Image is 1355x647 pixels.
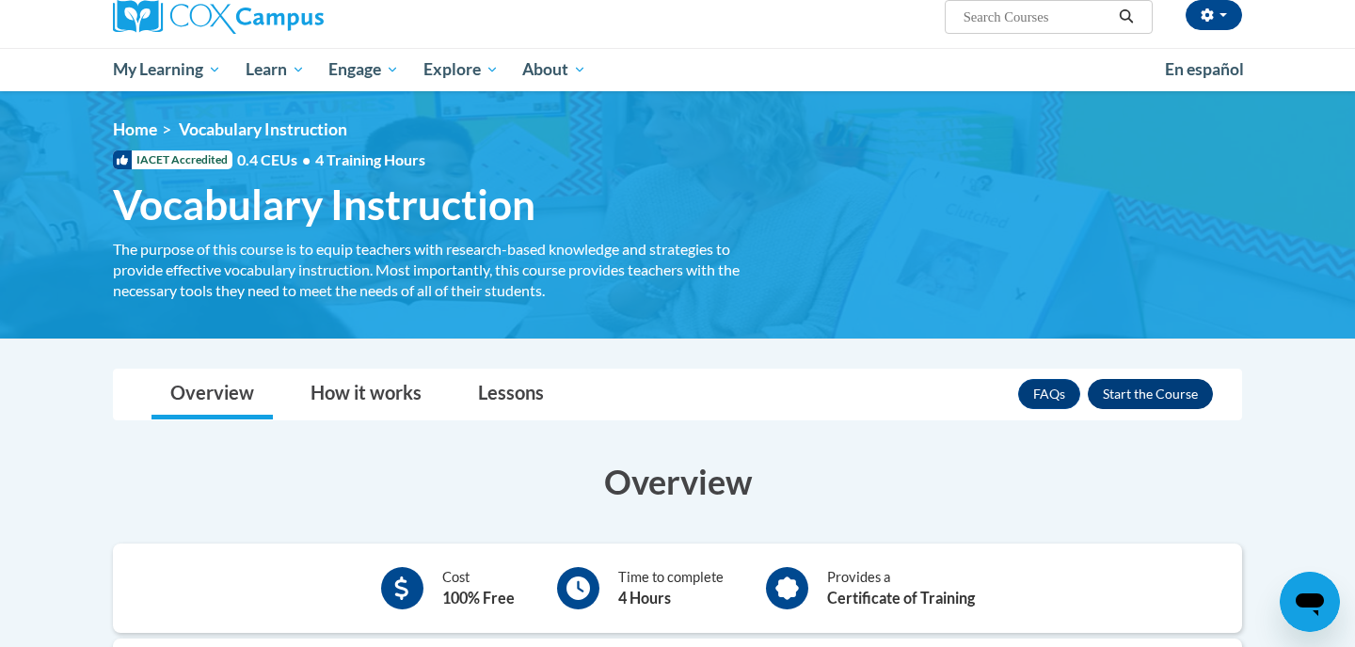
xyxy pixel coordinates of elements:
[233,48,317,91] a: Learn
[1018,379,1080,409] a: FAQs
[1153,50,1256,89] a: En español
[113,58,221,81] span: My Learning
[1280,572,1340,632] iframe: Button to launch messaging window
[328,58,399,81] span: Engage
[101,48,233,91] a: My Learning
[442,589,515,607] b: 100% Free
[618,567,724,609] div: Time to complete
[522,58,586,81] span: About
[113,150,232,169] span: IACET Accredited
[292,370,440,419] a: How it works
[962,6,1112,28] input: Search Courses
[246,58,305,81] span: Learn
[113,119,157,139] a: Home
[85,48,1270,91] div: Main menu
[511,48,599,91] a: About
[618,589,671,607] b: 4 Hours
[237,150,425,170] span: 0.4 CEUs
[1088,379,1213,409] button: Enroll
[827,589,975,607] b: Certificate of Training
[113,180,535,229] span: Vocabulary Instruction
[442,567,515,609] div: Cost
[179,119,347,139] span: Vocabulary Instruction
[459,370,563,419] a: Lessons
[1112,6,1140,28] button: Search
[316,48,411,91] a: Engage
[1165,59,1244,79] span: En español
[151,370,273,419] a: Overview
[113,239,762,301] div: The purpose of this course is to equip teachers with research-based knowledge and strategies to p...
[411,48,511,91] a: Explore
[113,458,1242,505] h3: Overview
[423,58,499,81] span: Explore
[302,150,311,168] span: •
[315,150,425,168] span: 4 Training Hours
[827,567,975,609] div: Provides a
